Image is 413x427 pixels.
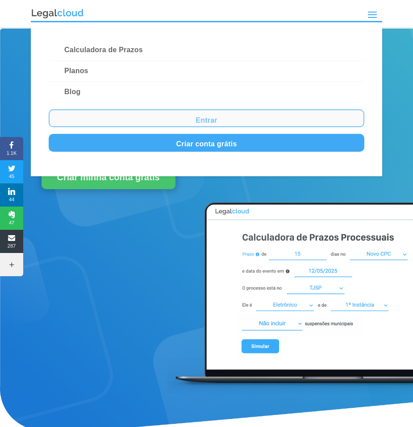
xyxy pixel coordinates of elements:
[49,109,365,127] a: Entrar
[42,165,175,189] a: Criar minha conta grátis
[49,82,365,103] a: Blog
[49,134,365,152] a: Criar conta grátis
[167,388,413,395] a: Calculadora de Prazos Processuais Legalcloud
[31,8,84,20] img: Logo da Legalcloud
[49,40,365,61] a: Calculadora de Prazos
[167,194,413,394] img: Calculadora de Prazos Processuais Legalcloud
[49,61,365,82] a: Planos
